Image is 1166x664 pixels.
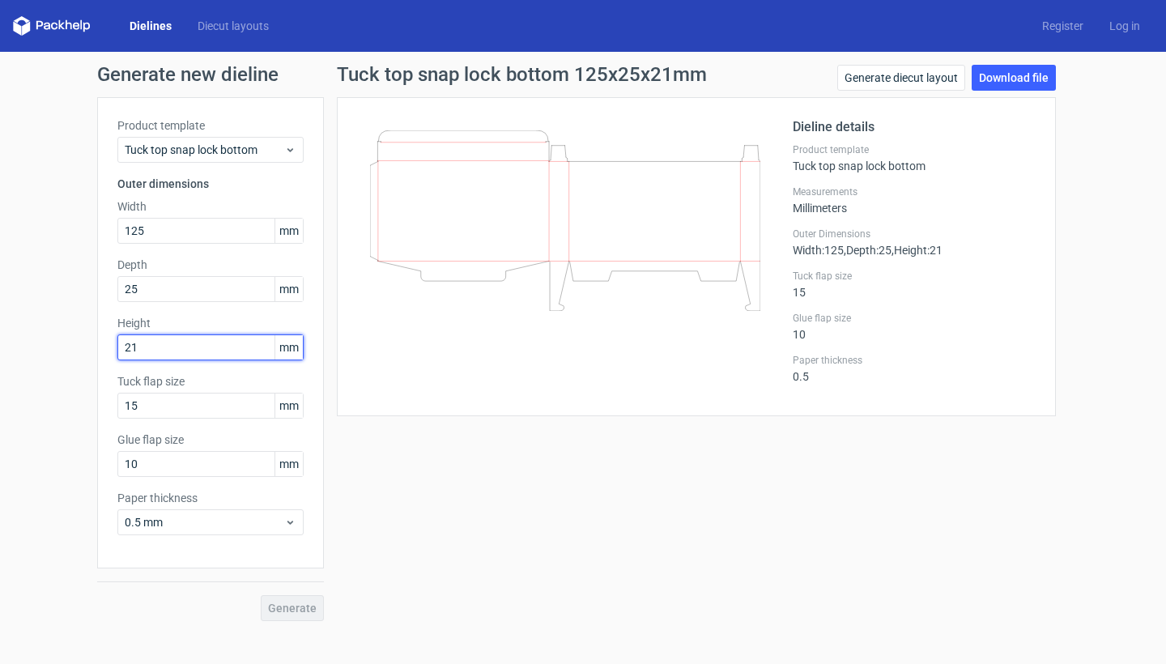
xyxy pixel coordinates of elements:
label: Height [117,315,304,331]
a: Download file [972,65,1056,91]
label: Tuck flap size [793,270,1036,283]
label: Outer Dimensions [793,228,1036,240]
label: Paper thickness [793,354,1036,367]
div: 0.5 [793,354,1036,383]
span: mm [274,452,303,476]
label: Measurements [793,185,1036,198]
a: Diecut layouts [185,18,282,34]
span: mm [274,219,303,243]
h1: Tuck top snap lock bottom 125x25x21mm [337,65,707,84]
a: Register [1029,18,1096,34]
h2: Dieline details [793,117,1036,137]
span: , Height : 21 [892,244,943,257]
a: Log in [1096,18,1153,34]
label: Glue flap size [793,312,1036,325]
span: Tuck top snap lock bottom [125,142,284,158]
label: Width [117,198,304,215]
span: Width : 125 [793,244,844,257]
a: Generate diecut layout [837,65,965,91]
h3: Outer dimensions [117,176,304,192]
label: Glue flap size [117,432,304,448]
span: mm [274,394,303,418]
label: Paper thickness [117,490,304,506]
span: mm [274,335,303,360]
div: 10 [793,312,1036,341]
label: Product template [793,143,1036,156]
span: mm [274,277,303,301]
h1: Generate new dieline [97,65,1069,84]
div: Tuck top snap lock bottom [793,143,1036,172]
label: Product template [117,117,304,134]
span: , Depth : 25 [844,244,892,257]
div: 15 [793,270,1036,299]
a: Dielines [117,18,185,34]
label: Tuck flap size [117,373,304,389]
span: 0.5 mm [125,514,284,530]
div: Millimeters [793,185,1036,215]
label: Depth [117,257,304,273]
